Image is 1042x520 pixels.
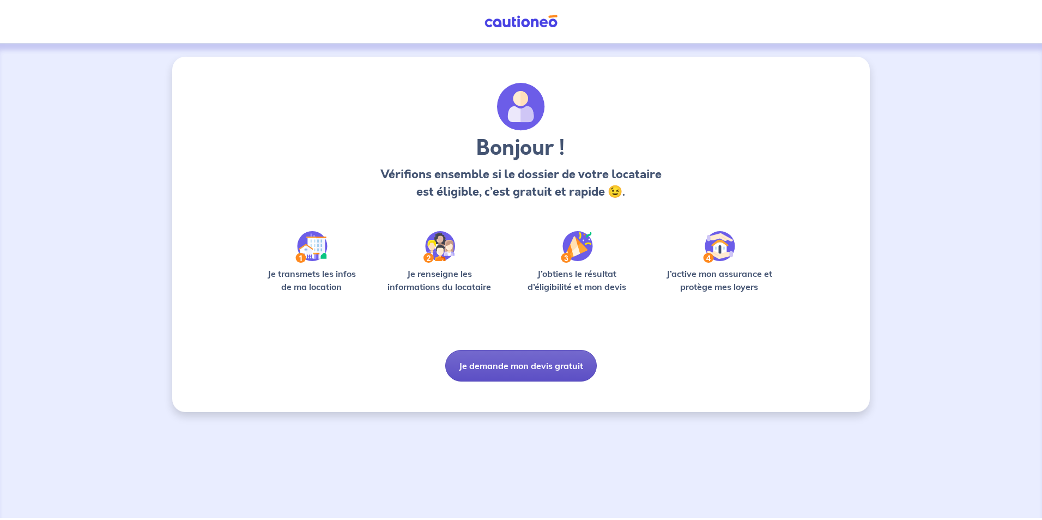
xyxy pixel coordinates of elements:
img: /static/c0a346edaed446bb123850d2d04ad552/Step-2.svg [423,231,455,263]
img: /static/bfff1cf634d835d9112899e6a3df1a5d/Step-4.svg [703,231,735,263]
img: Cautioneo [480,15,562,28]
p: Je transmets les infos de ma location [259,267,364,293]
img: archivate [497,83,545,131]
img: /static/f3e743aab9439237c3e2196e4328bba9/Step-3.svg [561,231,593,263]
p: J’obtiens le résultat d’éligibilité et mon devis [516,267,639,293]
p: Je renseigne les informations du locataire [381,267,498,293]
p: J’active mon assurance et protège mes loyers [656,267,783,293]
img: /static/90a569abe86eec82015bcaae536bd8e6/Step-1.svg [295,231,328,263]
h3: Bonjour ! [377,135,664,161]
p: Vérifions ensemble si le dossier de votre locataire est éligible, c’est gratuit et rapide 😉. [377,166,664,201]
button: Je demande mon devis gratuit [445,350,597,382]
